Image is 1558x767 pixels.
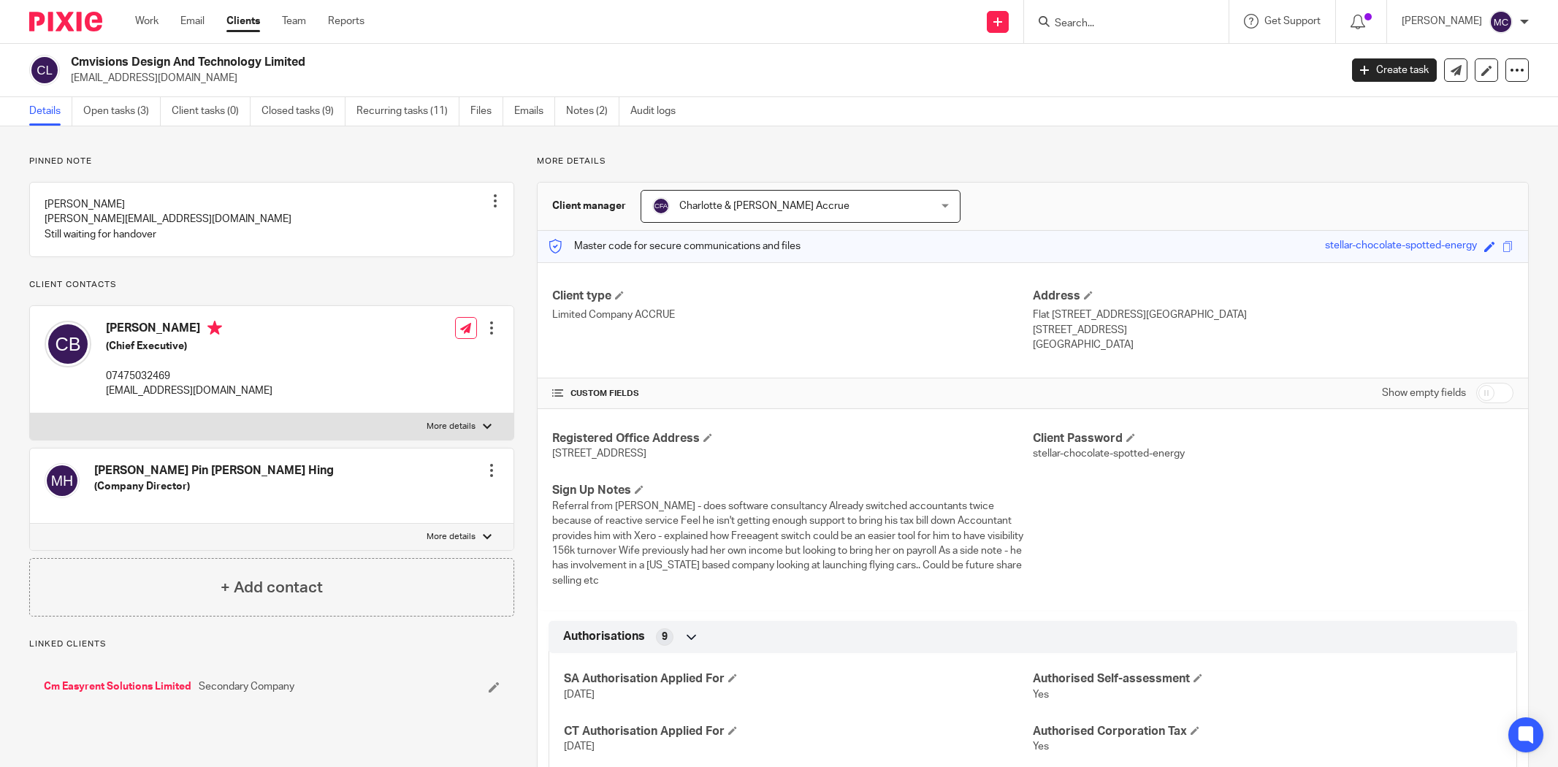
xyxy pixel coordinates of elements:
span: 9 [662,630,668,644]
a: Email [180,14,205,28]
h4: Registered Office Address [552,431,1033,446]
a: Clients [226,14,260,28]
h4: [PERSON_NAME] [106,321,272,339]
span: Secondary Company [199,679,294,694]
h5: (Chief Executive) [106,339,272,354]
p: 07475032469 [106,369,272,383]
p: [GEOGRAPHIC_DATA] [1033,337,1513,352]
a: Cm Easyrent Solutions Limited [44,679,191,694]
h4: CT Authorisation Applied For [564,724,1033,739]
span: [DATE] [564,741,595,752]
img: Pixie [29,12,102,31]
p: Linked clients [29,638,514,650]
h5: (Company Director) [94,479,334,494]
a: Files [470,97,503,126]
a: Client tasks (0) [172,97,251,126]
h2: Cmvisions Design And Technology Limited [71,55,1078,70]
img: svg%3E [29,55,60,85]
span: Yes [1033,741,1049,752]
h4: + Add contact [221,576,323,599]
p: Client contacts [29,279,514,291]
span: [STREET_ADDRESS] [552,449,646,459]
span: [DATE] [564,690,595,700]
span: Get Support [1264,16,1321,26]
a: Reports [328,14,364,28]
p: Master code for secure communications and files [549,239,801,253]
a: Open tasks (3) [83,97,161,126]
h4: Authorised Corporation Tax [1033,724,1502,739]
img: svg%3E [45,463,80,498]
span: Referral from [PERSON_NAME] - does software consultancy Already switched accountants twice becaus... [552,501,1023,586]
span: Authorisations [563,629,645,644]
h4: [PERSON_NAME] Pin [PERSON_NAME] Hing [94,463,334,478]
img: svg%3E [652,197,670,215]
p: Flat [STREET_ADDRESS][GEOGRAPHIC_DATA] [1033,308,1513,322]
p: [PERSON_NAME] [1402,14,1482,28]
h4: CUSTOM FIELDS [552,388,1033,400]
a: Emails [514,97,555,126]
a: Create task [1352,58,1437,82]
span: stellar-chocolate-spotted-energy [1033,449,1185,459]
a: Notes (2) [566,97,619,126]
span: Charlotte & [PERSON_NAME] Accrue [679,201,849,211]
a: Closed tasks (9) [261,97,345,126]
input: Search [1053,18,1185,31]
h4: SA Authorisation Applied For [564,671,1033,687]
h4: Client Password [1033,431,1513,446]
p: [STREET_ADDRESS] [1033,323,1513,337]
p: More details [427,421,476,432]
p: Pinned note [29,156,514,167]
h4: Address [1033,289,1513,304]
img: svg%3E [45,321,91,367]
span: Yes [1033,690,1049,700]
h4: Sign Up Notes [552,483,1033,498]
p: More details [537,156,1529,167]
a: Recurring tasks (11) [356,97,459,126]
p: [EMAIL_ADDRESS][DOMAIN_NAME] [106,383,272,398]
div: stellar-chocolate-spotted-energy [1325,238,1477,255]
i: Primary [207,321,222,335]
label: Show empty fields [1382,386,1466,400]
p: Limited Company ACCRUE [552,308,1033,322]
p: [EMAIL_ADDRESS][DOMAIN_NAME] [71,71,1330,85]
a: Team [282,14,306,28]
p: More details [427,531,476,543]
h4: Client type [552,289,1033,304]
a: Work [135,14,159,28]
img: svg%3E [1489,10,1513,34]
h4: Authorised Self-assessment [1033,671,1502,687]
a: Audit logs [630,97,687,126]
h3: Client manager [552,199,626,213]
a: Details [29,97,72,126]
